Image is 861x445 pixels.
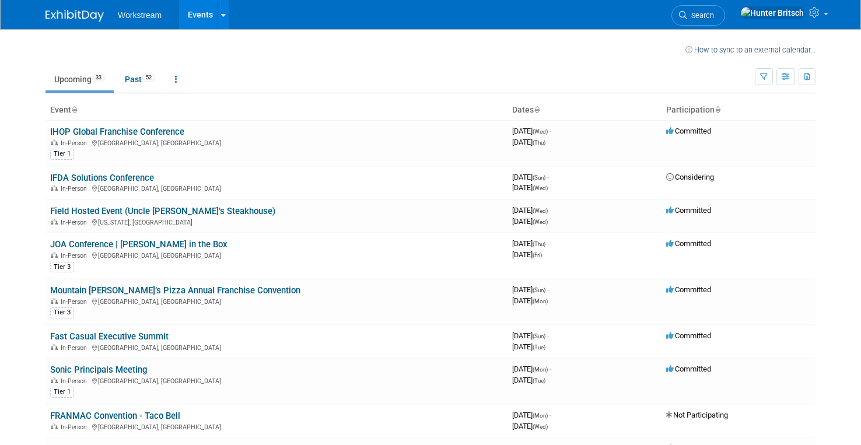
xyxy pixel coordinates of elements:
img: In-Person Event [51,298,58,304]
span: [DATE] [512,411,551,419]
a: FRANMAC Convention - Taco Bell [50,411,180,421]
span: (Thu) [533,139,545,146]
div: [GEOGRAPHIC_DATA], [GEOGRAPHIC_DATA] [50,296,503,306]
span: (Wed) [533,185,548,191]
div: Tier 3 [50,262,74,272]
a: Mountain [PERSON_NAME]’s Pizza Annual Franchise Convention [50,285,300,296]
div: [US_STATE], [GEOGRAPHIC_DATA] [50,217,503,226]
span: [DATE] [512,331,549,340]
a: JOA Conference | [PERSON_NAME] in the Box [50,239,228,250]
span: [DATE] [512,376,545,384]
span: Committed [666,239,711,248]
span: [DATE] [512,138,545,146]
span: Considering [666,173,714,181]
div: [GEOGRAPHIC_DATA], [GEOGRAPHIC_DATA] [50,138,503,147]
span: (Mon) [533,366,548,373]
a: Past52 [116,68,164,90]
div: [GEOGRAPHIC_DATA], [GEOGRAPHIC_DATA] [50,183,503,192]
span: 33 [92,73,105,82]
span: - [547,285,549,294]
span: [DATE] [512,296,548,305]
div: Tier 1 [50,387,74,397]
img: In-Person Event [51,252,58,258]
img: In-Person Event [51,344,58,350]
span: In-Person [61,344,90,352]
span: In-Person [61,377,90,385]
span: (Wed) [533,219,548,225]
div: Tier 1 [50,149,74,159]
span: Committed [666,127,711,135]
span: [DATE] [512,342,545,351]
span: (Sun) [533,174,545,181]
span: (Wed) [533,423,548,430]
span: [DATE] [512,285,549,294]
a: Sort by Participation Type [715,105,720,114]
span: - [547,173,549,181]
span: (Mon) [533,412,548,419]
span: (Wed) [533,208,548,214]
span: 52 [142,73,155,82]
img: In-Person Event [51,423,58,429]
div: [GEOGRAPHIC_DATA], [GEOGRAPHIC_DATA] [50,422,503,431]
span: In-Person [61,139,90,147]
span: - [547,239,549,248]
img: Hunter Britsch [740,6,804,19]
div: Tier 3 [50,307,74,318]
a: Fast Casual Executive Summit [50,331,169,342]
a: How to sync to an external calendar... [685,45,815,54]
span: In-Person [61,252,90,260]
a: Sort by Event Name [71,105,77,114]
span: - [549,206,551,215]
th: Participation [661,100,815,120]
span: - [549,365,551,373]
span: (Tue) [533,377,545,384]
span: Committed [666,206,711,215]
span: Search [687,11,714,20]
img: In-Person Event [51,185,58,191]
span: In-Person [61,423,90,431]
span: (Fri) [533,252,542,258]
span: In-Person [61,219,90,226]
span: Not Participating [666,411,728,419]
span: [DATE] [512,250,542,259]
span: In-Person [61,185,90,192]
div: [GEOGRAPHIC_DATA], [GEOGRAPHIC_DATA] [50,342,503,352]
span: [DATE] [512,239,549,248]
span: (Sun) [533,287,545,293]
a: Sonic Principals Meeting [50,365,147,375]
a: IFDA Solutions Conference [50,173,154,183]
span: [DATE] [512,206,551,215]
span: (Tue) [533,344,545,351]
a: Sort by Start Date [534,105,540,114]
span: - [549,127,551,135]
span: Committed [666,331,711,340]
img: In-Person Event [51,377,58,383]
span: - [549,411,551,419]
span: In-Person [61,298,90,306]
th: Event [45,100,508,120]
span: [DATE] [512,422,548,430]
span: [DATE] [512,365,551,373]
span: [DATE] [512,173,549,181]
span: (Thu) [533,241,545,247]
span: [DATE] [512,127,551,135]
span: - [547,331,549,340]
a: Upcoming33 [45,68,114,90]
span: (Wed) [533,128,548,135]
span: Committed [666,365,711,373]
span: Committed [666,285,711,294]
span: (Sun) [533,333,545,339]
span: Workstream [118,10,162,20]
span: (Mon) [533,298,548,304]
img: In-Person Event [51,219,58,225]
a: IHOP Global Franchise Conference [50,127,184,137]
a: Search [671,5,725,26]
span: [DATE] [512,183,548,192]
span: [DATE] [512,217,548,226]
div: [GEOGRAPHIC_DATA], [GEOGRAPHIC_DATA] [50,250,503,260]
a: Field Hosted Event (Uncle [PERSON_NAME]'s Steakhouse) [50,206,275,216]
img: In-Person Event [51,139,58,145]
th: Dates [508,100,661,120]
div: [GEOGRAPHIC_DATA], [GEOGRAPHIC_DATA] [50,376,503,385]
img: ExhibitDay [45,10,104,22]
